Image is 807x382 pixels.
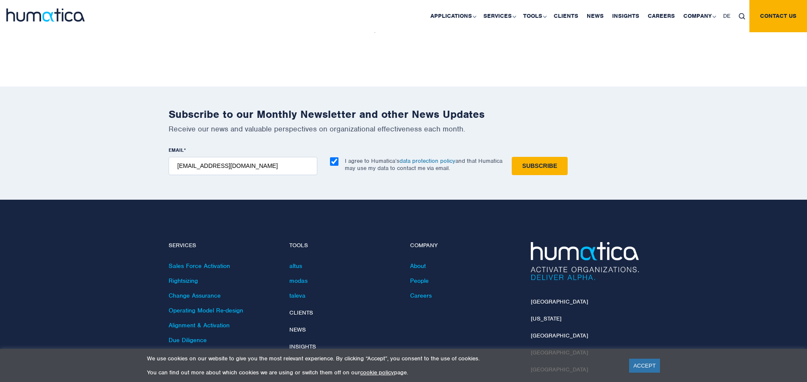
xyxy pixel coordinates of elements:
[169,147,184,153] span: EMAIL
[289,326,306,333] a: News
[410,242,518,249] h4: Company
[289,309,313,316] a: Clients
[289,277,308,284] a: modas
[289,262,302,270] a: altus
[169,108,639,121] h2: Subscribe to our Monthly Newsletter and other News Updates
[169,321,230,329] a: Alignment & Activation
[512,157,568,175] input: Subscribe
[410,262,426,270] a: About
[410,292,432,299] a: Careers
[169,307,243,314] a: Operating Model Re-design
[169,262,230,270] a: Sales Force Activation
[723,12,730,20] span: DE
[169,242,277,249] h4: Services
[629,359,660,373] a: ACCEPT
[531,298,588,305] a: [GEOGRAPHIC_DATA]
[531,242,639,280] img: Humatica
[360,369,394,376] a: cookie policy
[289,292,305,299] a: taleva
[147,369,618,376] p: You can find out more about which cookies we are using or switch them off on our page.
[289,343,316,350] a: Insights
[330,157,338,166] input: I agree to Humatica’sdata protection policyand that Humatica may use my data to contact me via em...
[531,315,561,322] a: [US_STATE]
[6,8,85,22] img: logo
[531,332,588,339] a: [GEOGRAPHIC_DATA]
[169,277,198,284] a: Rightsizing
[410,277,429,284] a: People
[345,157,502,172] p: I agree to Humatica’s and that Humatica may use my data to contact me via email.
[169,124,639,134] p: Receive our news and valuable perspectives on organizational effectiveness each month.
[169,336,207,344] a: Due Diligence
[169,157,317,175] input: name@company.com
[289,242,397,249] h4: Tools
[169,292,221,299] a: Change Assurance
[399,157,455,165] a: data protection policy
[739,13,745,20] img: search_icon
[147,355,618,362] p: We use cookies on our website to give you the most relevant experience. By clicking “Accept”, you...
